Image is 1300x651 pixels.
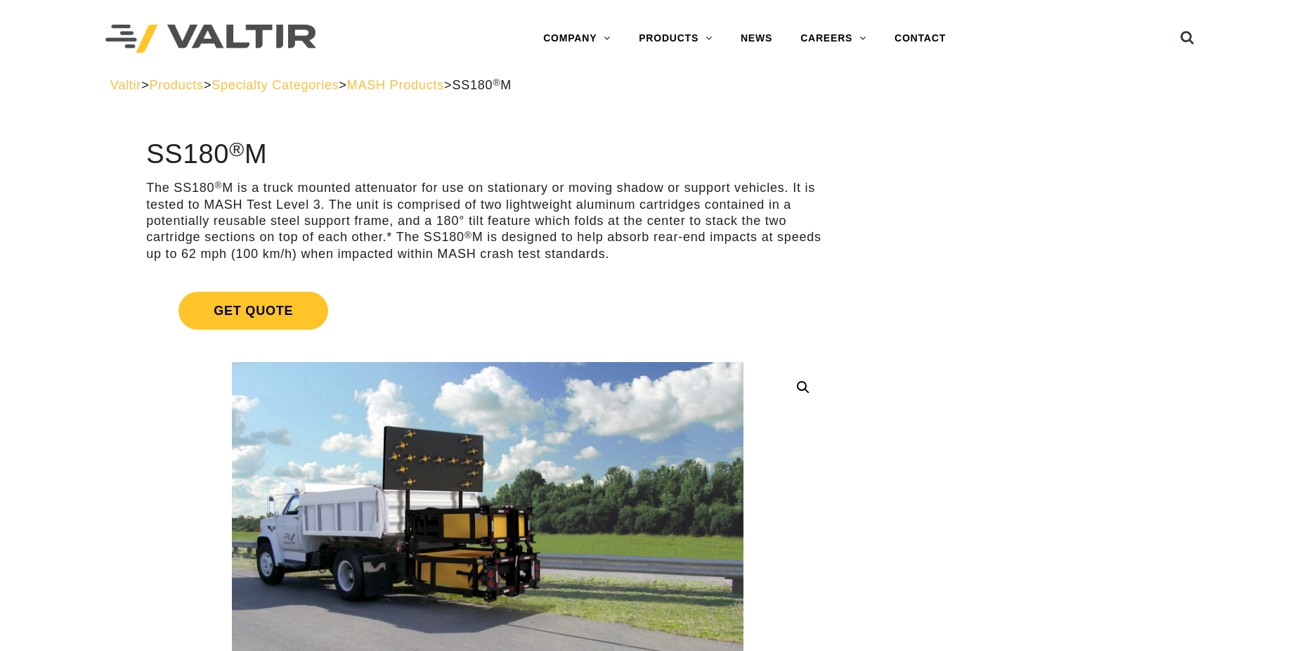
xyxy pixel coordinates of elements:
a: CAREERS [786,25,880,53]
a: Get Quote [146,275,828,347]
sup: ® [229,138,245,160]
h1: SS180 M [146,140,828,169]
a: Products [149,78,203,92]
a: MASH Products [347,78,444,92]
sup: ® [214,180,222,191]
a: Specialty Categories [212,78,339,92]
sup: ® [493,77,500,88]
sup: ® [464,230,472,240]
span: Get Quote [178,292,328,330]
a: CONTACT [880,25,960,53]
p: The SS180 M is a truck mounted attenuator for use on stationary or moving shadow or support vehic... [146,180,828,262]
a: COMPANY [529,25,625,53]
a: PRODUCTS [625,25,727,53]
div: > > > > [110,77,1190,94]
a: NEWS [727,25,786,53]
span: SS180 M [452,78,512,92]
img: Valtir [105,25,316,53]
a: Valtir [110,78,141,92]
